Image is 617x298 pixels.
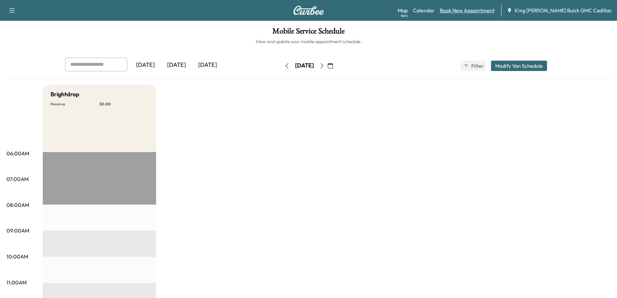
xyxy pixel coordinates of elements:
[295,62,314,70] div: [DATE]
[6,279,27,286] p: 11:00AM
[192,58,223,73] div: [DATE]
[6,149,29,157] p: 06:00AM
[471,62,483,70] span: Filter
[461,61,486,71] button: Filter
[51,101,99,107] p: Revenue
[515,6,612,14] span: King [PERSON_NAME] Buick GMC Cadillac
[6,227,29,234] p: 09:00AM
[99,101,148,107] p: $ 0.00
[293,6,324,15] img: Curbee Logo
[6,201,29,209] p: 08:00AM
[161,58,192,73] div: [DATE]
[413,6,435,14] a: Calendar
[398,6,408,14] a: MapBeta
[6,175,29,183] p: 07:00AM
[491,61,547,71] button: Modify Van Schedule
[440,6,495,14] a: Book New Appointment
[130,58,161,73] div: [DATE]
[6,38,611,45] h6: View and update your mobile appointment schedule.
[51,90,79,99] h5: Brightdrop
[6,27,611,38] h1: Mobile Service Schedule
[6,253,28,260] p: 10:00AM
[401,13,408,18] div: Beta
